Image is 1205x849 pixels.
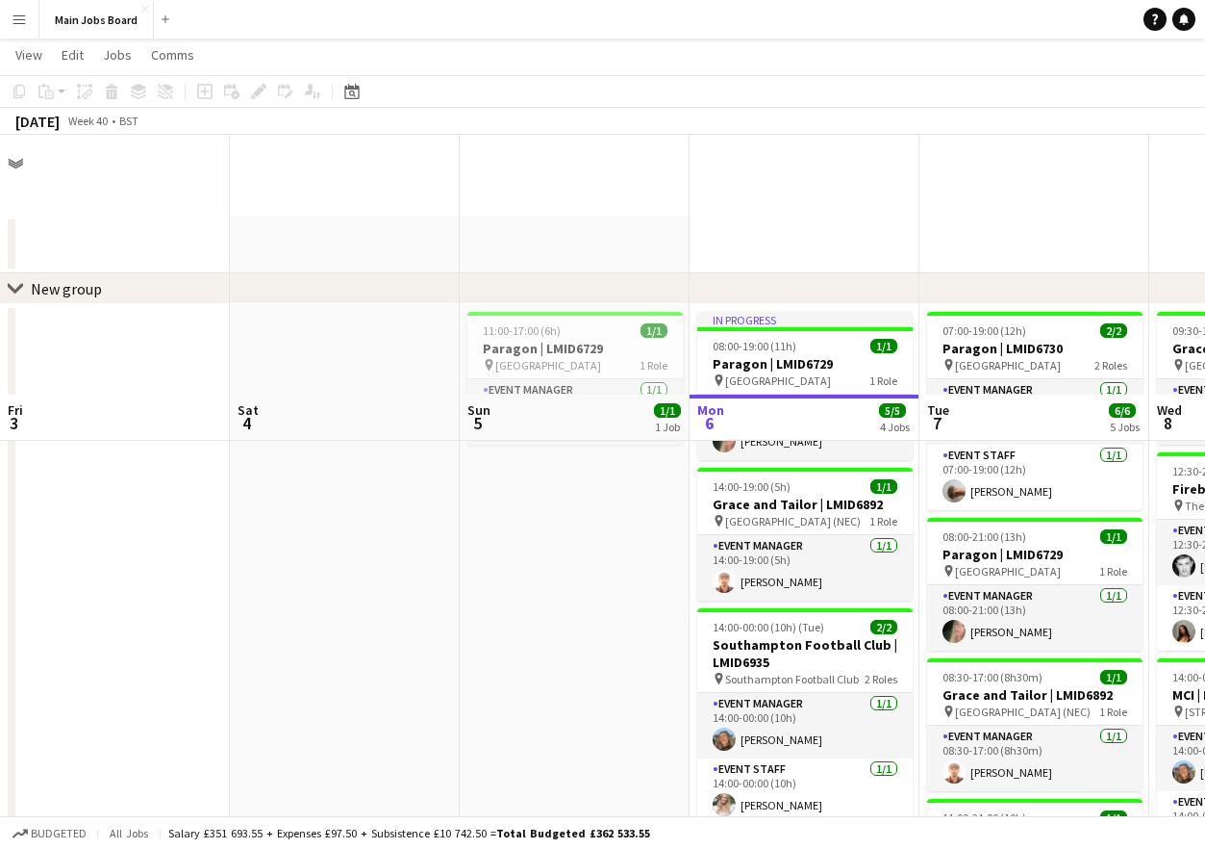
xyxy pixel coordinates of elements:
[10,823,89,844] button: Budgeted
[924,412,949,434] span: 7
[880,420,910,434] div: 4 Jobs
[483,323,561,338] span: 11:00-17:00 (6h)
[1099,705,1127,719] span: 1 Role
[5,412,23,434] span: 3
[1100,670,1127,684] span: 1/1
[713,339,796,353] span: 08:00-19:00 (11h)
[1100,529,1127,544] span: 1/1
[725,672,859,686] span: Southampton Football Club
[697,312,913,327] div: In progress
[927,686,1142,704] h3: Grace and Tailor | LMID6892
[640,358,667,373] span: 1 Role
[869,514,897,528] span: 1 Role
[697,401,724,419] span: Mon
[942,810,1026,825] span: 11:00-21:00 (10h)
[168,826,650,840] div: Salary £351 693.55 + Expenses £97.50 + Subsistence £10 742.50 =
[927,658,1142,791] app-job-card: 08:30-17:00 (8h30m)1/1Grace and Tailor | LMID6892 [GEOGRAPHIC_DATA] (NEC)1 RoleEvent Manager1/108...
[697,496,913,513] h3: Grace and Tailor | LMID6892
[238,401,259,419] span: Sat
[467,401,490,419] span: Sun
[927,445,1142,510] app-card-role: Event Staff1/107:00-19:00 (12h)[PERSON_NAME]
[15,46,42,64] span: View
[464,412,490,434] span: 5
[870,339,897,353] span: 1/1
[143,42,202,67] a: Comms
[942,529,1026,544] span: 08:00-21:00 (13h)
[1100,323,1127,338] span: 2/2
[31,827,87,840] span: Budgeted
[725,514,861,528] span: [GEOGRAPHIC_DATA] (NEC)
[697,535,913,601] app-card-role: Event Manager1/114:00-19:00 (5h)[PERSON_NAME]
[697,468,913,601] app-job-card: 14:00-19:00 (5h)1/1Grace and Tailor | LMID6892 [GEOGRAPHIC_DATA] (NEC)1 RoleEvent Manager1/114:00...
[927,312,1142,510] app-job-card: 07:00-19:00 (12h)2/2Paragon | LMID6730 [GEOGRAPHIC_DATA]2 RolesEvent Manager1/107:00-19:00 (12h)[...
[697,608,913,824] app-job-card: 14:00-00:00 (10h) (Tue)2/2Southampton Football Club | LMID6935 Southampton Football Club2 RolesEv...
[1157,401,1182,419] span: Wed
[1094,358,1127,373] span: 2 Roles
[697,312,913,460] app-job-card: In progress08:00-19:00 (11h)1/1Paragon | LMID6729 [GEOGRAPHIC_DATA]1 RoleEvent Manager1/108:00-19...
[865,672,897,686] span: 2 Roles
[942,670,1042,684] span: 08:30-17:00 (8h30m)
[697,693,913,759] app-card-role: Event Manager1/114:00-00:00 (10h)[PERSON_NAME]
[927,518,1142,651] app-job-card: 08:00-21:00 (13h)1/1Paragon | LMID6729 [GEOGRAPHIC_DATA]1 RoleEvent Manager1/108:00-21:00 (13h)[P...
[39,1,154,39] button: Main Jobs Board
[235,412,259,434] span: 4
[955,358,1061,373] span: [GEOGRAPHIC_DATA]
[955,705,1091,719] span: [GEOGRAPHIC_DATA] (NEC)
[62,46,84,64] span: Edit
[1154,412,1182,434] span: 8
[640,323,667,338] span: 1/1
[1099,564,1127,579] span: 1 Role
[697,759,913,824] app-card-role: Event Staff1/114:00-00:00 (10h)[PERSON_NAME]
[927,585,1142,651] app-card-role: Event Manager1/108:00-21:00 (13h)[PERSON_NAME]
[106,826,152,840] span: All jobs
[697,355,913,373] h3: Paragon | LMID6729
[879,403,906,418] span: 5/5
[496,826,650,840] span: Total Budgeted £362 533.55
[927,340,1142,357] h3: Paragon | LMID6730
[697,636,913,671] h3: Southampton Football Club | LMID6935
[927,401,949,419] span: Tue
[8,42,50,67] a: View
[1109,403,1136,418] span: 6/6
[870,620,897,634] span: 2/2
[15,112,60,131] div: [DATE]
[713,479,791,494] span: 14:00-19:00 (5h)
[103,46,132,64] span: Jobs
[694,412,724,434] span: 6
[869,373,897,388] span: 1 Role
[495,358,601,373] span: [GEOGRAPHIC_DATA]
[54,42,91,67] a: Edit
[927,726,1142,791] app-card-role: Event Manager1/108:30-17:00 (8h30m)[PERSON_NAME]
[467,340,683,357] h3: Paragon | LMID6729
[467,312,683,445] app-job-card: 11:00-17:00 (6h)1/1Paragon | LMID6729 [GEOGRAPHIC_DATA]1 RoleEvent Manager1/111:00-17:00 (6h)[PER...
[467,379,683,445] app-card-role: Event Manager1/111:00-17:00 (6h)[PERSON_NAME]
[654,403,681,418] span: 1/1
[119,114,138,128] div: BST
[31,279,102,298] div: New group
[713,620,824,634] span: 14:00-00:00 (10h) (Tue)
[942,323,1026,338] span: 07:00-19:00 (12h)
[655,420,680,434] div: 1 Job
[63,114,112,128] span: Week 40
[870,479,897,494] span: 1/1
[927,546,1142,563] h3: Paragon | LMID6729
[927,379,1142,445] app-card-role: Event Manager1/107:00-19:00 (12h)[PERSON_NAME]
[151,46,194,64] span: Comms
[1100,810,1127,825] span: 1/1
[95,42,139,67] a: Jobs
[1110,420,1140,434] div: 5 Jobs
[955,564,1061,579] span: [GEOGRAPHIC_DATA]
[8,401,23,419] span: Fri
[725,373,831,388] span: [GEOGRAPHIC_DATA]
